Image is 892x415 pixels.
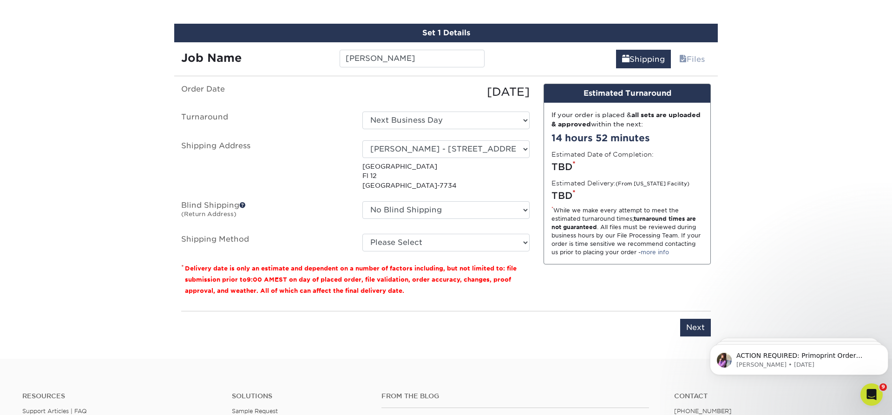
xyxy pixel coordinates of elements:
label: Order Date [174,84,355,100]
div: Estimated Turnaround [544,84,710,103]
label: Shipping Address [174,140,355,190]
a: more info [641,249,669,256]
input: Next [680,319,711,336]
div: Set 1 Details [174,24,718,42]
small: (Return Address) [181,211,236,217]
input: Enter a job name [340,50,484,67]
label: Turnaround [174,112,355,129]
div: [DATE] [355,84,537,100]
a: [PHONE_NUMBER] [674,408,732,415]
a: Shipping [616,50,671,68]
h4: Resources [22,392,218,400]
a: Support Articles | FAQ [22,408,87,415]
label: Estimated Date of Completion: [551,150,654,159]
span: ACTION REQUIRED: Primoprint Order [PHONE_NUMBER] Thank you for placing your print order with Prim... [30,27,170,191]
a: Contact [674,392,870,400]
span: shipping [622,55,630,64]
a: Sample Request [232,408,278,415]
div: TBD [551,189,703,203]
span: 9:00 AM [247,276,275,283]
label: Shipping Method [174,234,355,251]
strong: turnaround times are not guaranteed [551,215,696,231]
div: While we make every attempt to meet the estimated turnaround times; . All files must be reviewed ... [551,206,703,257]
h4: From the Blog [381,392,649,400]
span: files [679,55,687,64]
a: Files [673,50,711,68]
h4: Solutions [232,392,367,400]
label: Estimated Delivery: [551,178,689,188]
strong: Job Name [181,51,242,65]
small: Delivery date is only an estimate and dependent on a number of factors including, but not limited... [185,265,517,294]
div: If your order is placed & within the next: [551,110,703,129]
div: 14 hours 52 minutes [551,131,703,145]
div: TBD [551,160,703,174]
span: 9 [879,383,887,391]
iframe: Intercom notifications message [706,325,892,390]
small: (From [US_STATE] Facility) [616,181,689,187]
p: [GEOGRAPHIC_DATA] Fl 12 [GEOGRAPHIC_DATA]-7734 [362,162,530,190]
iframe: Intercom live chat [860,383,883,406]
label: Blind Shipping [174,201,355,223]
p: Message from Erica, sent 5w ago [30,36,171,44]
